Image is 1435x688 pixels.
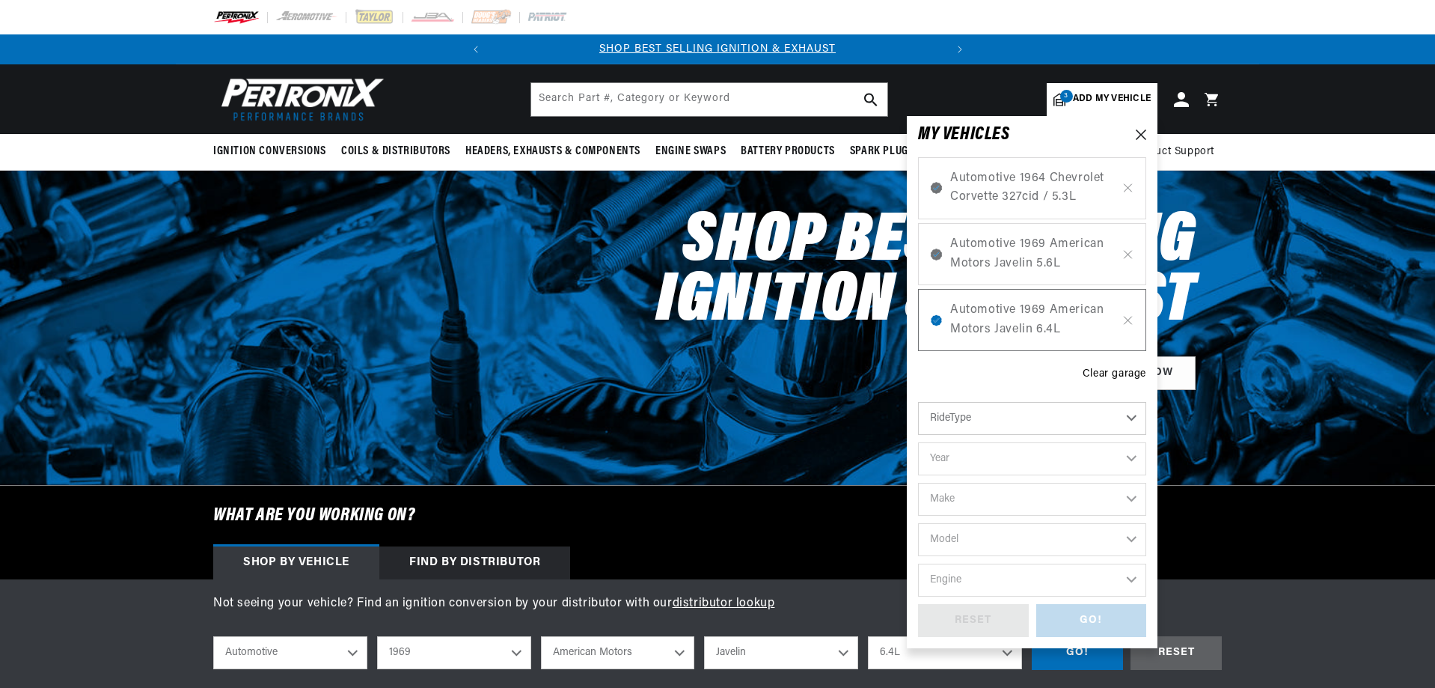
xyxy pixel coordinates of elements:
[213,547,379,579] div: Shop by vehicle
[213,636,367,669] select: Ride Type
[491,41,945,58] div: 1 of 2
[379,547,570,579] div: Find by Distributor
[1060,90,1073,103] span: 3
[531,83,887,116] input: Search Part #, Category or Keyword
[213,594,1222,614] p: Not seeing your vehicle? Find an ignition conversion by your distributor with our
[950,301,1114,339] span: Automotive 1969 American Motors Javelin 6.4L
[465,144,640,159] span: Headers, Exhausts & Components
[918,523,1146,556] select: Model
[850,144,941,159] span: Spark Plug Wires
[1130,636,1222,670] div: RESET
[176,486,1259,546] h6: What are you working on?
[491,41,945,58] div: Announcement
[918,127,1010,142] h6: MY VEHICLE S
[1131,134,1222,170] summary: Product Support
[334,134,458,169] summary: Coils & Distributors
[854,83,887,116] button: search button
[213,134,334,169] summary: Ignition Conversions
[1073,92,1151,106] span: Add my vehicle
[918,402,1146,435] select: RideType
[1032,636,1123,670] div: GO!
[655,144,726,159] span: Engine Swaps
[918,442,1146,475] select: Year
[213,144,326,159] span: Ignition Conversions
[461,34,491,64] button: Translation missing: en.sections.announcements.previous_announcement
[950,169,1114,207] span: Automotive 1964 Chevrolet Corvette 327cid / 5.3L
[950,235,1114,273] span: Automotive 1969 American Motors Javelin 5.6L
[458,134,648,169] summary: Headers, Exhausts & Components
[673,597,775,609] a: distributor lookup
[541,636,695,669] select: Make
[1083,366,1146,383] div: Clear garage
[741,144,835,159] span: Battery Products
[648,134,733,169] summary: Engine Swaps
[1047,83,1157,116] a: 3Add my vehicle
[1131,144,1214,160] span: Product Support
[733,134,842,169] summary: Battery Products
[945,34,975,64] button: Translation missing: en.sections.announcements.next_announcement
[213,73,385,125] img: Pertronix
[556,213,1196,332] h2: Shop Best Selling Ignition & Exhaust
[704,636,858,669] select: Model
[377,636,531,669] select: Year
[176,34,1259,64] slideshow-component: Translation missing: en.sections.announcements.announcement_bar
[842,134,949,169] summary: Spark Plug Wires
[918,564,1146,597] select: Engine
[599,43,836,55] a: SHOP BEST SELLING IGNITION & EXHAUST
[868,636,1022,669] select: Engine
[918,483,1146,516] select: Make
[341,144,450,159] span: Coils & Distributors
